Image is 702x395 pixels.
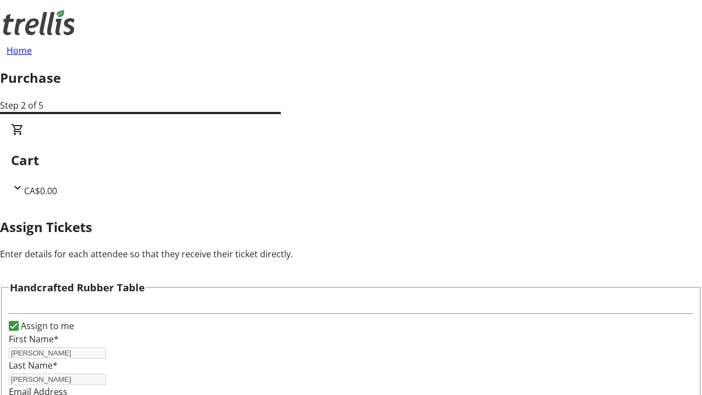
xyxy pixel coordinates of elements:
[10,280,145,295] h3: Handcrafted Rubber Table
[9,359,58,371] label: Last Name*
[9,333,59,345] label: First Name*
[19,319,74,332] label: Assign to me
[11,150,691,170] h2: Cart
[24,185,57,197] span: CA$0.00
[11,123,691,198] div: CartCA$0.00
